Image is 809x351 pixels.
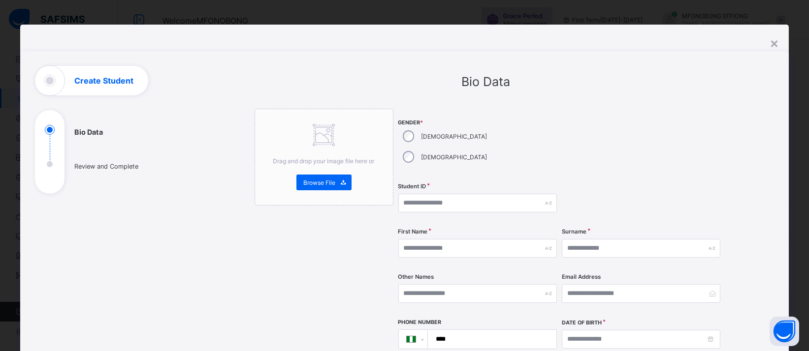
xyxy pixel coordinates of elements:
[398,228,428,235] label: First Name
[255,109,393,205] div: Drag and drop your image file here orBrowse File
[421,153,487,161] label: [DEMOGRAPHIC_DATA]
[398,273,434,280] label: Other Names
[562,320,602,326] label: Date of Birth
[770,34,779,51] div: ×
[398,319,442,325] label: Phone Number
[74,77,133,85] h1: Create Student
[398,183,426,190] label: Student ID
[770,317,799,346] button: Open asap
[273,157,375,165] span: Drag and drop your image file here or
[461,74,510,89] span: Bio Data
[421,133,487,140] label: [DEMOGRAPHIC_DATA]
[398,119,557,126] span: Gender
[562,228,586,235] label: Surname
[304,179,336,186] span: Browse File
[562,273,601,280] label: Email Address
